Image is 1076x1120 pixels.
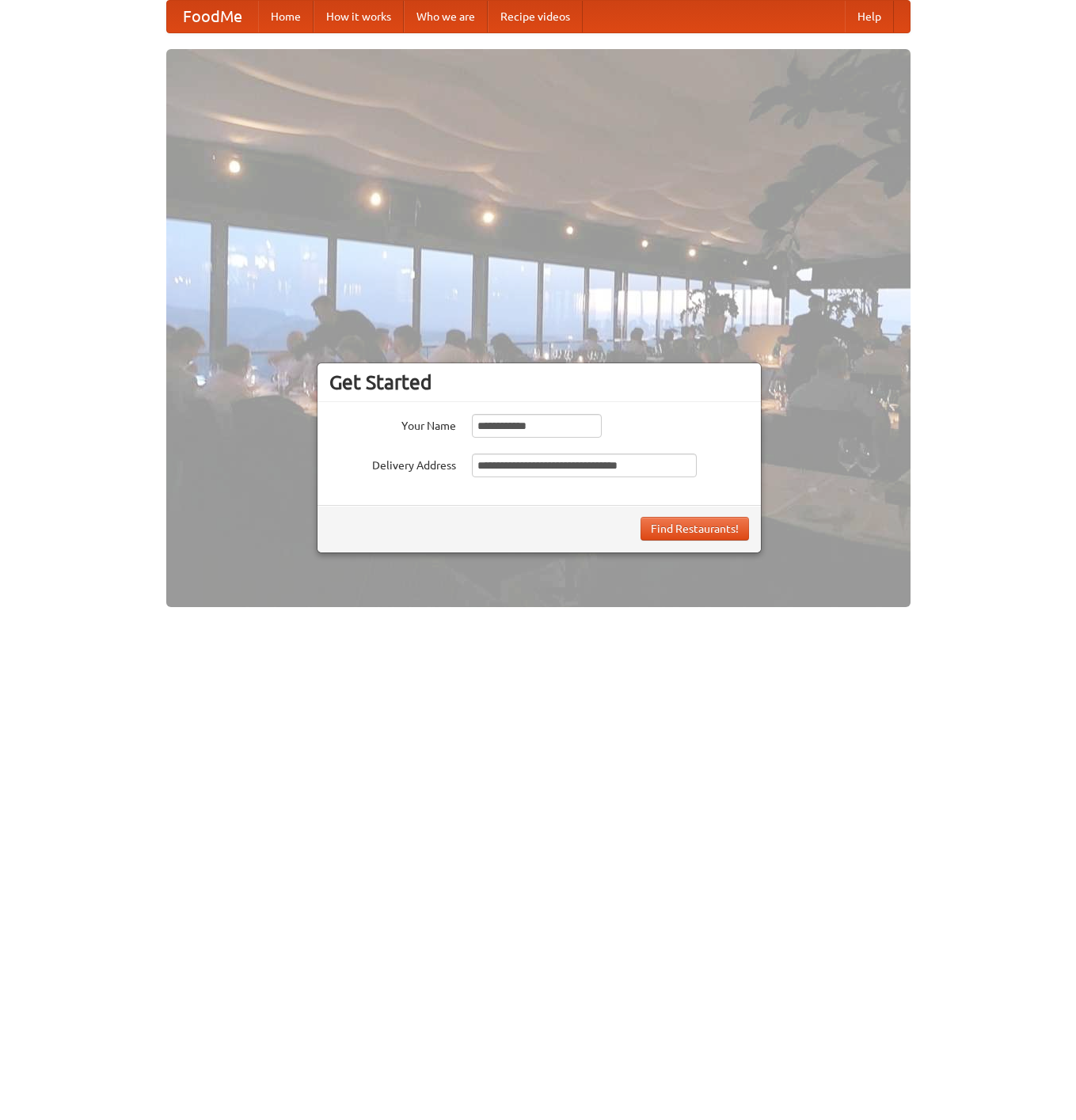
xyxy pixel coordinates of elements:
a: Help [845,1,894,32]
h3: Get Started [329,370,749,394]
a: Home [258,1,314,32]
a: How it works [314,1,404,32]
a: FoodMe [167,1,258,32]
label: Your Name [329,414,456,434]
a: Who we are [404,1,488,32]
a: Recipe videos [488,1,583,32]
label: Delivery Address [329,454,456,473]
button: Find Restaurants! [641,517,749,541]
